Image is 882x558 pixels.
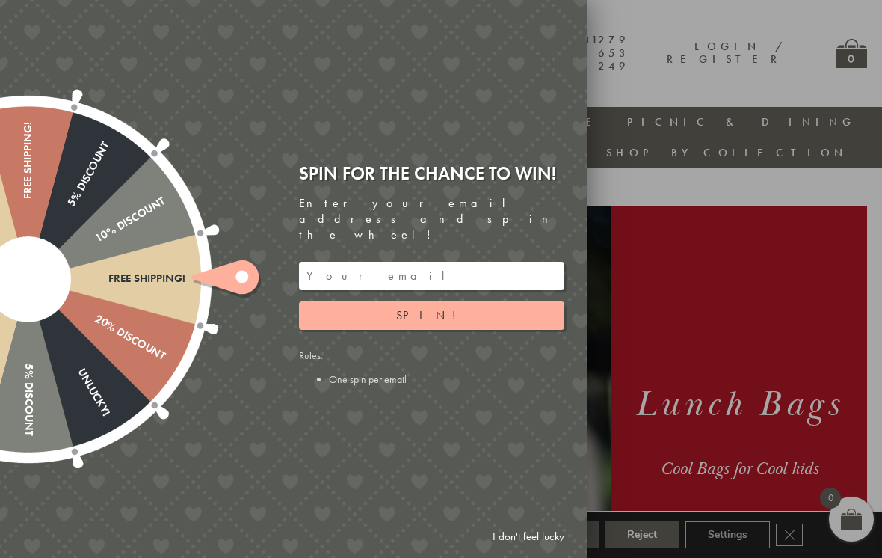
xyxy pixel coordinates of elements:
div: Unlucky! [22,276,112,418]
div: Enter your email address and spin the wheel! [299,196,564,242]
li: One spin per email [329,372,564,386]
div: 5% Discount [22,140,112,282]
div: Rules: [299,349,564,386]
button: Spin! [299,301,564,330]
input: Your email [299,262,564,290]
div: Free shipping! [22,122,34,279]
a: I don't feel lucky [485,523,572,551]
div: 10% Discount [25,195,167,285]
div: Spin for the chance to win! [299,162,564,185]
div: 5% Discount [22,279,34,436]
div: Free shipping! [28,272,185,285]
div: 20% Discount [25,274,167,364]
span: Spin! [396,307,467,323]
